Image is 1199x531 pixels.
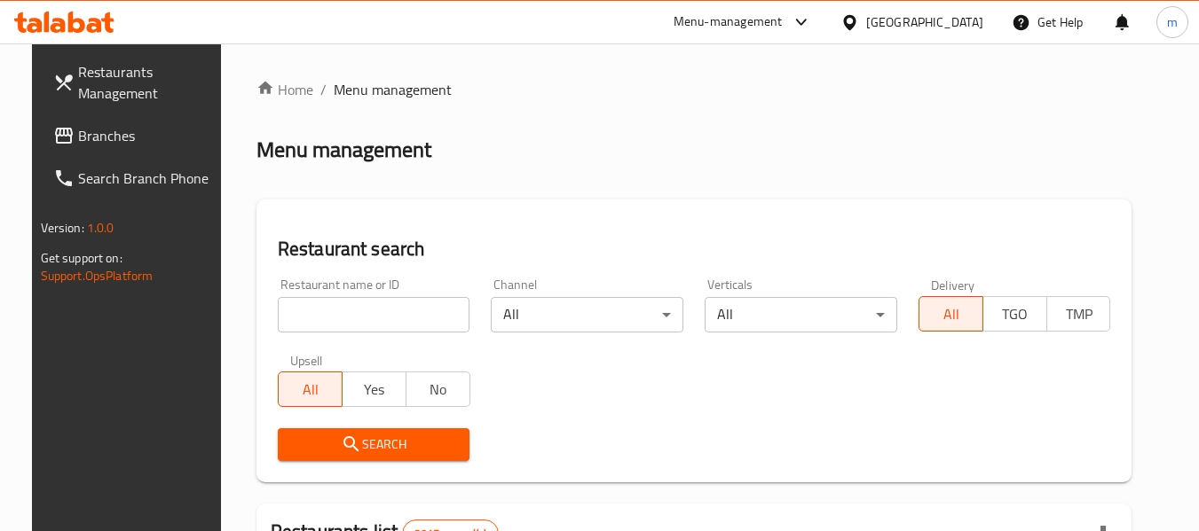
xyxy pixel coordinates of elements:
[990,301,1040,327] span: TGO
[256,79,313,100] a: Home
[39,157,233,199] a: Search Branch Phone
[278,371,343,407] button: All
[705,297,897,332] div: All
[87,216,114,239] span: 1.0.0
[41,246,122,269] span: Get support on:
[39,114,233,157] a: Branches
[320,79,327,100] li: /
[39,51,233,114] a: Restaurants Management
[1054,301,1104,327] span: TMP
[78,61,218,104] span: Restaurants Management
[342,371,406,407] button: Yes
[278,428,470,461] button: Search
[1167,12,1178,32] span: m
[290,354,323,366] label: Upsell
[286,377,335,402] span: All
[927,301,976,327] span: All
[931,278,975,291] label: Delivery
[278,297,470,332] input: Search for restaurant name or ID..
[334,79,452,100] span: Menu management
[866,12,983,32] div: [GEOGRAPHIC_DATA]
[278,236,1111,262] h2: Restaurant search
[491,297,683,332] div: All
[41,216,84,239] span: Version:
[256,79,1132,100] nav: breadcrumb
[256,136,431,164] h2: Menu management
[41,264,154,287] a: Support.OpsPlatform
[919,296,983,332] button: All
[78,168,218,189] span: Search Branch Phone
[674,12,783,33] div: Menu-management
[78,125,218,146] span: Branches
[414,377,463,402] span: No
[1046,296,1111,332] button: TMP
[406,371,470,407] button: No
[350,377,399,402] span: Yes
[982,296,1047,332] button: TGO
[292,433,456,456] span: Search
